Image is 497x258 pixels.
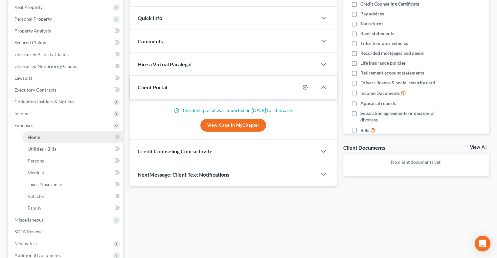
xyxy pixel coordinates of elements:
[22,179,123,190] a: Taxes / Insurance
[475,236,490,251] div: Open Intercom Messenger
[22,202,123,214] a: Family
[360,70,424,76] span: Retirement account statements
[138,38,163,44] span: Comments
[360,11,384,17] span: Pay advices
[14,217,44,223] span: Miscellaneous
[138,15,162,21] span: Quick Info
[14,87,56,93] span: Executory Contracts
[22,143,123,155] a: Utilities / Bills
[360,127,369,134] span: Bills
[28,182,62,187] span: Taxes / Insurance
[14,111,30,116] span: Income
[343,144,385,151] div: Client Documents
[360,110,447,123] span: Separation agreements or decrees of divorces
[9,84,123,96] a: Executory Contracts
[360,79,435,86] span: Drivers license & social security card
[200,119,266,132] a: View Case in MyChapter
[22,155,123,167] a: Personal
[470,145,486,150] a: View All
[360,1,419,7] span: Credit Counseling Certificate
[14,4,43,10] span: Real Property
[14,241,37,246] span: Means Test
[138,171,229,178] span: NextMessage: Client Text Notifications
[14,52,69,57] span: Unsecured Priority Claims
[14,40,46,45] span: Secured Claims
[138,148,213,154] span: Credit Counseling Course Invite
[9,25,123,37] a: Property Analysis
[14,252,61,258] span: Additional Documents
[22,190,123,202] a: Vehicles
[14,28,51,33] span: Property Analysis
[14,75,32,81] span: Lawsuits
[14,63,77,69] span: Unsecured Nonpriority Claims
[9,72,123,84] a: Lawsuits
[349,159,484,165] p: No client documents yet.
[28,193,45,199] span: Vehicles
[14,122,33,128] span: Expenses
[360,50,424,56] span: Recorded mortgages and deeds
[360,40,408,47] span: Titles to motor vehicles
[28,170,44,175] span: Medical
[9,226,123,238] a: SOFA Review
[14,16,52,22] span: Personal Property
[28,205,41,211] span: Family
[14,229,42,234] span: SOFA Review
[22,167,123,179] a: Medical
[138,84,167,90] span: Client Portal
[360,90,400,97] span: Income Documents
[360,20,383,27] span: Tax returns
[9,37,123,49] a: Secured Claims
[360,60,406,66] span: Life insurance policies
[360,30,394,37] span: Bank statements
[28,146,56,152] span: Utilities / Bills
[138,107,329,114] p: The client portal was imported on [DATE] for this case.
[28,158,46,163] span: Personal
[9,49,123,60] a: Unsecured Priority Claims
[14,99,74,104] span: Codebtors Insiders & Notices
[28,134,40,140] span: Home
[138,61,192,67] span: Hire a Virtual Paralegal
[9,60,123,72] a: Unsecured Nonpriority Claims
[360,100,396,107] span: Appraisal reports
[22,131,123,143] a: Home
